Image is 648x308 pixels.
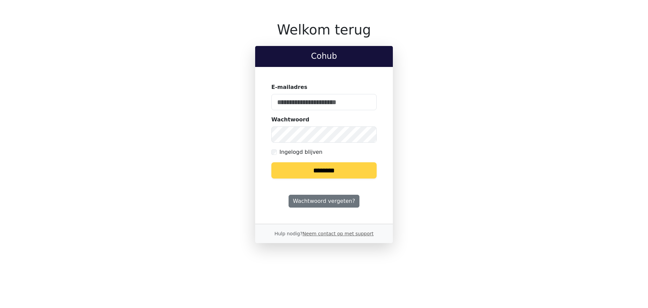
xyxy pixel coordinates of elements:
a: Neem contact op met support [302,231,373,236]
label: Ingelogd blijven [279,148,322,156]
h2: Cohub [261,51,387,61]
h1: Welkom terug [255,22,393,38]
label: Wachtwoord [271,116,309,124]
a: Wachtwoord vergeten? [289,195,359,208]
small: Hulp nodig? [274,231,374,236]
label: E-mailadres [271,83,307,91]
